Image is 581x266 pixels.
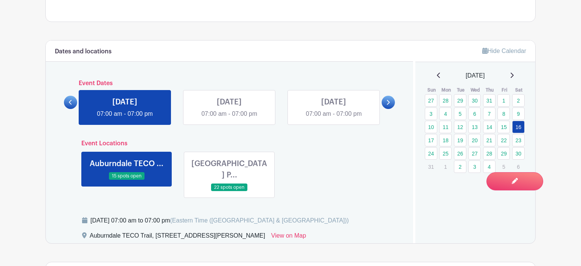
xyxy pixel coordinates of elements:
[468,160,481,173] a: 3
[439,134,452,146] a: 18
[512,134,525,146] a: 23
[512,94,525,107] a: 2
[512,161,525,173] p: 6
[439,86,454,94] th: Mon
[90,231,265,243] div: Auburndale TECO Trail, [STREET_ADDRESS][PERSON_NAME]
[439,94,452,107] a: 28
[425,94,437,107] a: 27
[497,107,510,120] a: 8
[439,107,452,120] a: 4
[170,217,349,224] span: (Eastern Time ([GEOGRAPHIC_DATA] & [GEOGRAPHIC_DATA]))
[512,107,525,120] a: 9
[512,147,525,160] a: 30
[425,147,437,160] a: 24
[468,86,483,94] th: Wed
[425,134,437,146] a: 17
[512,121,525,133] a: 16
[497,94,510,107] a: 1
[483,147,496,160] a: 28
[454,121,466,133] a: 12
[439,147,452,160] a: 25
[454,107,466,120] a: 5
[271,231,306,243] a: View on Map
[425,161,437,173] p: 31
[483,86,497,94] th: Thu
[439,161,452,173] p: 1
[424,86,439,94] th: Sun
[482,48,526,54] a: Hide Calendar
[90,216,349,225] div: [DATE] 07:00 am to 07:00 pm
[454,160,466,173] a: 2
[468,107,481,120] a: 6
[468,94,481,107] a: 30
[483,134,496,146] a: 21
[454,86,468,94] th: Tue
[468,121,481,133] a: 13
[454,134,466,146] a: 19
[425,107,437,120] a: 3
[454,147,466,160] a: 26
[75,140,384,147] h6: Event Locations
[483,160,496,173] a: 4
[483,94,496,107] a: 31
[468,134,481,146] a: 20
[497,161,510,173] p: 5
[439,121,452,133] a: 11
[497,147,510,160] a: 29
[483,121,496,133] a: 14
[497,86,512,94] th: Fri
[512,86,527,94] th: Sat
[468,147,481,160] a: 27
[483,107,496,120] a: 7
[497,134,510,146] a: 22
[497,121,510,133] a: 15
[454,94,466,107] a: 29
[77,80,382,87] h6: Event Dates
[55,48,112,55] h6: Dates and locations
[425,121,437,133] a: 10
[466,71,485,80] span: [DATE]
